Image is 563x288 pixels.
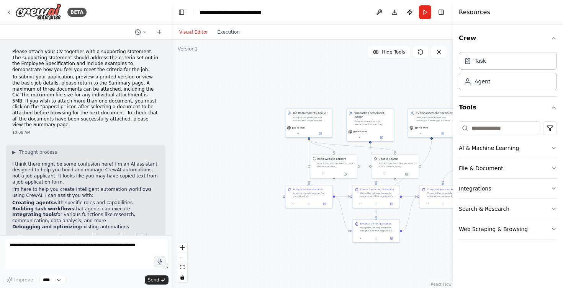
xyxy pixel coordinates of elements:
div: Job Requirements Analyst [293,111,330,115]
span: gpt-4o-mini [414,126,428,129]
a: React Flow attribution [431,282,452,286]
div: Enhance CV for ApplicationUsing the job requirements analysis and the original CV content from {c... [352,220,400,243]
img: ScrapeWebsiteTool [313,157,316,160]
button: No output available [368,202,384,206]
button: Open in side panel [396,172,417,176]
strong: Integrating tools [12,212,56,217]
button: No output available [368,236,384,241]
div: Tools [459,118,557,246]
div: Crew [459,49,557,96]
div: Version 1 [178,46,198,52]
div: CV Enhancement SpecialistEnhance and optimize the candidate's existing CV content from {cv_conten... [408,109,455,138]
span: gpt-4o-mini [353,130,367,133]
button: No output available [301,202,317,206]
g: Edge from 50fc1a07-c330-4852-8158-dd235a509243 to 87614ec4-772a-41a6-a285-53c483245244 [307,140,397,152]
button: No output available [435,202,451,206]
div: A tool to perform Google search with a search_query. [378,162,416,168]
div: Create compelling and personalized supporting statements that directly address job criteria using... [354,120,391,126]
button: Send [145,275,169,285]
img: Logo [15,3,61,21]
div: Using the job requirements analysis and the original CV content from {cv_content}, enhance and op... [360,226,397,232]
div: CV Enhancement Specialist [416,111,453,115]
button: Web Scraping & Browsing [459,219,557,239]
button: ▶Thought process [12,149,57,155]
li: with specific roles and capabilities [12,200,159,206]
button: Switch to previous chat [132,28,150,37]
div: Supporting Statement Writer [354,111,391,119]
div: Analyze the job posting for {job_title} at {company_name}. If a job URL is provided in {job_url},... [293,192,330,198]
button: Open in side panel [385,236,398,241]
button: Click to speak your automation idea [154,256,165,267]
strong: Building task workflows [12,206,74,212]
g: Edge from 50fc1a07-c330-4852-8158-dd235a509243 to 9c51f6da-9ec5-4d67-9704-3301f1ef0fa6 [307,140,336,152]
button: Tools [459,97,557,118]
p: I think there might be some confusion here! I'm an AI assistant designed to help you build and ma... [12,161,159,185]
div: Compile the complete job application package by combining the enhanced CV and supporting statemen... [427,192,464,198]
h4: Resources [459,8,490,17]
div: SerplyWebSearchToolGoogle SearchA tool to perform Google search with a search_query. [371,155,419,179]
button: AI & Machine Learning [459,138,557,158]
div: Compile Application PackageCompile the complete job application package by combining the enhanced... [419,185,467,208]
g: Edge from 8e193163-8410-4064-8d78-66f89108ab5e to f7cf03ba-8c17-484d-aea6-e09d781b8351 [402,195,417,233]
button: toggle interactivity [177,272,187,282]
g: Edge from 8640ec26-f5b2-4235-9c2b-4170aeba4cf6 to f7cf03ba-8c17-484d-aea6-e09d781b8351 [441,143,495,183]
img: SerplyWebSearchTool [374,157,377,160]
div: Read website content [317,157,346,161]
button: Hide left sidebar [176,7,187,18]
g: Edge from 50fc1a07-c330-4852-8158-dd235a509243 to 56dbdf09-5c2a-4c43-a4eb-f55229b0001b [307,140,311,183]
div: Google Search [378,157,398,161]
p: I'm here to help you create intelligent automation workflows using CrewAI. I can assist you with: [12,187,159,199]
button: Hide right sidebar [436,7,447,18]
div: Create Supporting Statement [360,188,394,191]
button: Visual Editor [175,28,213,37]
g: Edge from 56dbdf09-5c2a-4c43-a4eb-f55229b0001b to a065b5b8-5c40-496b-afc6-2c4625651a92 [335,195,350,199]
button: Open in side panel [432,131,454,136]
button: Open in side panel [371,135,393,140]
span: gpt-4o-mini [292,126,305,129]
g: Edge from a065b5b8-5c40-496b-afc6-2c4625651a92 to f7cf03ba-8c17-484d-aea6-e09d781b8351 [402,195,417,199]
p: Is there an automation task or workflow you'd like to build? For example, I could help you create: [12,234,159,246]
button: Hide Tools [368,46,410,58]
div: React Flow controls [177,242,187,282]
button: Crew [459,28,557,49]
div: Create Supporting StatementUsing the job requirements analysis and the candidate's CV content fro... [352,185,400,208]
div: Job Requirements AnalystAnalyze job postings and extract key requirements, criteria, and qualific... [285,109,333,138]
nav: breadcrumb [200,8,262,16]
div: ScrapeWebsiteToolRead website contentA tool that can be used to read a website content. [310,155,358,179]
g: Edge from d5f485c1-dc79-4622-a165-1e699366860f to 8e193163-8410-4064-8d78-66f89108ab5e [374,140,434,217]
span: Thought process [19,149,57,155]
div: Agent [475,78,490,85]
button: Open in side panel [318,202,331,206]
div: 10:08 AM [12,130,159,135]
span: Send [148,277,159,283]
button: File & Document [459,158,557,178]
button: Integrations [459,179,557,199]
button: Open in side panel [385,202,398,206]
button: Search & Research [459,199,557,219]
button: fit view [177,262,187,272]
button: Execution [213,28,244,37]
span: Improve [14,277,33,283]
div: Compile Application Package [427,188,460,191]
button: Open in side panel [334,172,356,176]
div: BETA [67,8,87,17]
li: for various functions like research, communication, data analysis, and more [12,212,159,224]
button: zoom in [177,242,187,252]
li: that agents can execute [12,206,159,212]
div: Analyze job postings and extract key requirements, criteria, and qualifications needed for the {j... [293,116,330,122]
span: ▶ [12,149,16,155]
div: Analyze Job Requirements [293,188,323,191]
strong: Debugging and optimizing [12,224,81,229]
button: Open in side panel [309,131,331,136]
li: existing automations [12,224,159,230]
span: Hide Tools [382,49,405,55]
button: Start a new chat [153,28,165,37]
div: Enhance CV for Application [360,222,391,225]
g: Edge from 56dbdf09-5c2a-4c43-a4eb-f55229b0001b to 8e193163-8410-4064-8d78-66f89108ab5e [335,195,350,233]
div: Using the job requirements analysis and the candidate's CV content from {cv_content}, write a com... [360,192,397,198]
div: Enhance and optimize the candidate's existing CV content from {cv_content} to better align with t... [416,116,453,122]
p: To submit your application, preview a printed version or view the basic job details, please retur... [12,74,159,128]
div: Supporting Statement WriterCreate compelling and personalized supporting statements that directly... [346,109,394,142]
button: Improve [3,275,36,285]
div: Analyze Job RequirementsAnalyze the job posting for {job_title} at {company_name}. If a job URL i... [285,185,333,208]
